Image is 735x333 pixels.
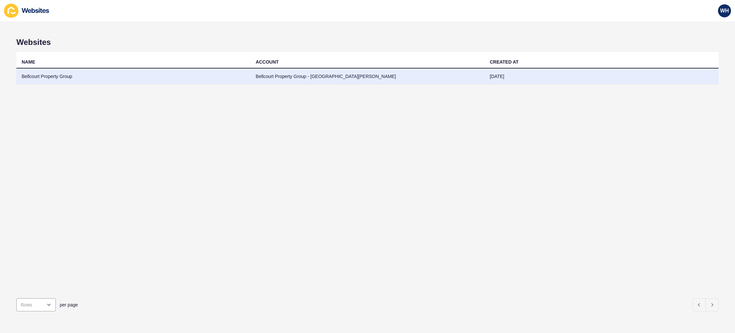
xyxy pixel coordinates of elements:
td: Bellcourt Property Group [16,69,250,85]
td: Bellcourt Property Group - [GEOGRAPHIC_DATA][PERSON_NAME] [250,69,484,85]
h1: Websites [16,38,719,47]
td: [DATE] [485,69,719,85]
span: per page [60,302,78,308]
div: ACCOUNT [256,59,279,65]
div: NAME [22,59,35,65]
div: open menu [16,298,56,311]
div: CREATED AT [490,59,519,65]
span: WH [720,8,729,14]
